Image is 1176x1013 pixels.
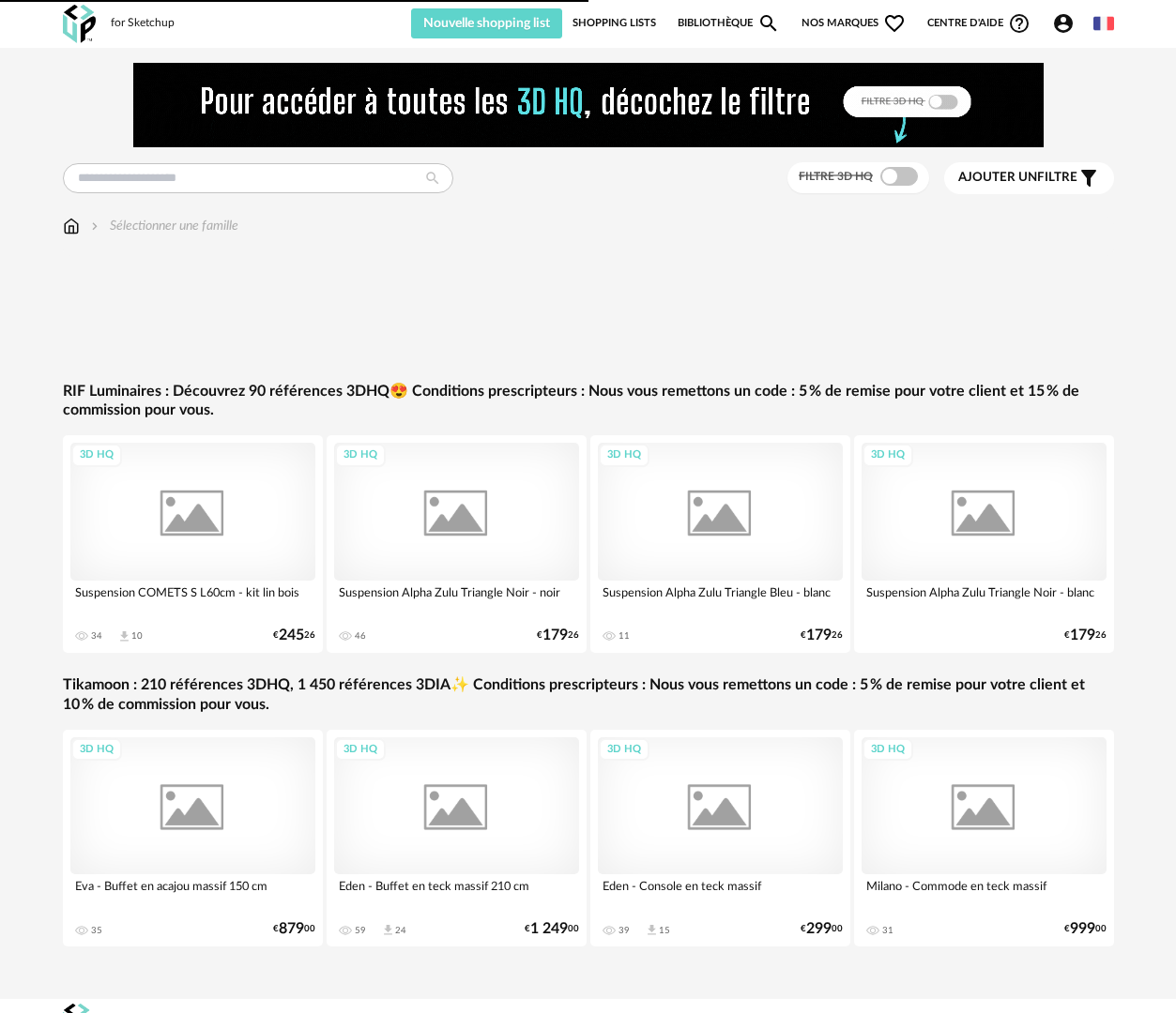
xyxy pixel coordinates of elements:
[958,171,1037,184] span: Ajouter un
[1052,12,1075,35] span: Account Circle icon
[883,12,906,35] span: Heart Outline icon
[598,874,843,912] div: Eden - Console en teck massif
[801,923,843,935] div: € 00
[63,675,1114,715] a: Tikamoon : 210 références 3DHQ, 1 450 références 3DIA✨ Conditions prescripteurs : Nous vous remet...
[806,629,832,642] span: 179
[863,444,913,467] div: 3D HQ
[1064,923,1107,935] div: € 00
[395,925,406,936] div: 24
[327,730,587,947] a: 3D HQ Eden - Buffet en teck massif 210 cm 59 Download icon 24 €1 24900
[273,629,315,642] div: € 26
[335,444,386,467] div: 3D HQ
[133,63,1044,147] img: FILTRE%20HQ%20NEW_V1%20(4).gif
[882,925,893,936] div: 31
[87,217,238,235] div: Sélectionner une famille
[599,444,649,467] div: 3D HQ
[1064,629,1107,642] div: € 26
[71,738,122,762] div: 3D HQ
[530,923,568,935] span: 1 249
[334,581,579,618] div: Suspension Alpha Zulu Triangle Noir - noir
[70,581,315,618] div: Suspension COMETS S L60cm - kit lin bois
[862,581,1107,618] div: Suspension Alpha Zulu Triangle Noir - blanc
[1052,12,1083,35] span: Account Circle icon
[537,629,579,642] div: € 26
[1070,629,1095,642] span: 179
[854,435,1114,653] a: 3D HQ Suspension Alpha Zulu Triangle Noir - blanc €17926
[70,874,315,912] div: Eva - Buffet en acajou massif 150 cm
[806,923,832,935] span: 299
[91,925,102,936] div: 35
[111,16,175,31] div: for Sketchup
[598,581,843,618] div: Suspension Alpha Zulu Triangle Bleu - blanc
[87,217,102,235] img: svg+xml;base64,PHN2ZyB3aWR0aD0iMTYiIGhlaWdodD0iMTYiIHZpZXdCb3g9IjAgMCAxNiAxNiIgZmlsbD0ibm9uZSIgeG...
[355,630,366,642] div: 46
[1093,13,1114,34] img: fr
[63,5,96,43] img: OXP
[71,444,122,467] div: 3D HQ
[590,435,850,653] a: 3D HQ Suspension Alpha Zulu Triangle Bleu - blanc 11 €17926
[1077,167,1100,189] span: Filter icon
[423,17,550,30] span: Nouvelle shopping list
[63,217,80,235] img: svg+xml;base64,PHN2ZyB3aWR0aD0iMTYiIGhlaWdodD0iMTciIHZpZXdCb3g9IjAgMCAxNiAxNyIgZmlsbD0ibm9uZSIgeG...
[802,8,907,38] span: Nos marques
[854,730,1114,947] a: 3D HQ Milano - Commode en teck massif 31 €99900
[645,923,659,937] span: Download icon
[678,8,781,38] a: BibliothèqueMagnify icon
[944,162,1114,194] button: Ajouter unfiltre Filter icon
[1070,923,1095,935] span: 999
[411,8,563,38] button: Nouvelle shopping list
[590,730,850,947] a: 3D HQ Eden - Console en teck massif 39 Download icon 15 €29900
[273,923,315,935] div: € 00
[619,925,630,936] div: 39
[355,925,366,936] div: 59
[334,874,579,912] div: Eden - Buffet en teck massif 210 cm
[757,12,780,35] span: Magnify icon
[327,435,587,653] a: 3D HQ Suspension Alpha Zulu Triangle Noir - noir 46 €17926
[335,738,386,762] div: 3D HQ
[381,923,395,937] span: Download icon
[927,12,1031,35] span: Centre d'aideHelp Circle Outline icon
[1008,12,1031,35] span: Help Circle Outline icon
[279,923,304,935] span: 879
[573,8,656,38] a: Shopping Lists
[799,171,873,182] span: Filtre 3D HQ
[525,923,579,935] div: € 00
[63,435,323,653] a: 3D HQ Suspension COMETS S L60cm - kit lin bois 34 Download icon 10 €24526
[279,629,304,642] span: 245
[863,738,913,762] div: 3D HQ
[63,382,1114,421] a: RIF Luminaires : Découvrez 90 références 3DHQ😍 Conditions prescripteurs : Nous vous remettons un ...
[862,874,1107,912] div: Milano - Commode en teck massif
[801,629,843,642] div: € 26
[958,170,1077,186] span: filtre
[599,738,649,762] div: 3D HQ
[117,629,131,643] span: Download icon
[619,630,630,642] div: 11
[542,629,568,642] span: 179
[91,630,102,642] div: 34
[63,730,323,947] a: 3D HQ Eva - Buffet en acajou massif 150 cm 35 €87900
[131,630,143,642] div: 10
[659,925,670,936] div: 15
